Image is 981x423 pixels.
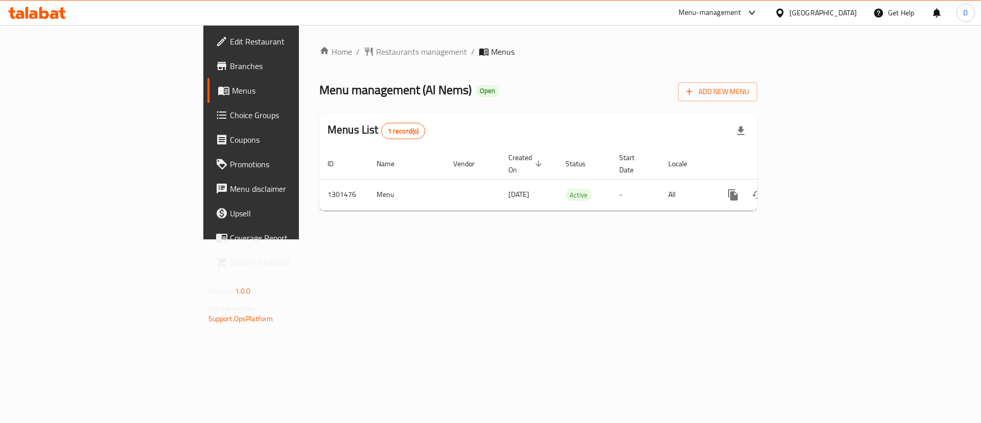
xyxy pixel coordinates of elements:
[207,127,367,152] a: Coupons
[230,35,359,48] span: Edit Restaurant
[508,188,529,201] span: [DATE]
[207,201,367,226] a: Upsell
[207,152,367,176] a: Promotions
[235,284,251,298] span: 1.0.0
[230,158,359,170] span: Promotions
[619,151,648,176] span: Start Date
[319,46,757,58] nav: breadcrumb
[566,158,599,170] span: Status
[376,46,467,58] span: Restaurants management
[368,179,445,210] td: Menu
[208,302,255,315] span: Get support on:
[230,183,359,195] span: Menu disclaimer
[453,158,488,170] span: Vendor
[319,148,827,211] table: enhanced table
[207,103,367,127] a: Choice Groups
[328,158,347,170] span: ID
[679,7,741,19] div: Menu-management
[230,232,359,244] span: Coverage Report
[328,122,425,139] h2: Menus List
[729,119,753,143] div: Export file
[668,158,700,170] span: Locale
[678,82,757,101] button: Add New Menu
[230,109,359,121] span: Choice Groups
[230,60,359,72] span: Branches
[207,250,367,275] a: Grocery Checklist
[476,85,499,97] div: Open
[207,78,367,103] a: Menus
[566,189,592,201] span: Active
[381,123,426,139] div: Total records count
[686,85,749,98] span: Add New Menu
[230,256,359,269] span: Grocery Checklist
[207,176,367,201] a: Menu disclaimer
[660,179,713,210] td: All
[713,148,827,180] th: Actions
[611,179,660,210] td: -
[377,158,408,170] span: Name
[319,78,472,101] span: Menu management ( Al Nems )
[963,7,968,18] span: D
[230,207,359,219] span: Upsell
[508,151,545,176] span: Created On
[208,284,233,298] span: Version:
[721,183,745,207] button: more
[471,46,475,58] li: /
[230,133,359,146] span: Coupons
[364,46,467,58] a: Restaurants management
[207,54,367,78] a: Branches
[382,126,425,136] span: 1 record(s)
[491,46,515,58] span: Menus
[789,7,857,18] div: [GEOGRAPHIC_DATA]
[476,86,499,95] span: Open
[232,84,359,97] span: Menus
[207,226,367,250] a: Coverage Report
[207,29,367,54] a: Edit Restaurant
[208,312,273,325] a: Support.OpsPlatform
